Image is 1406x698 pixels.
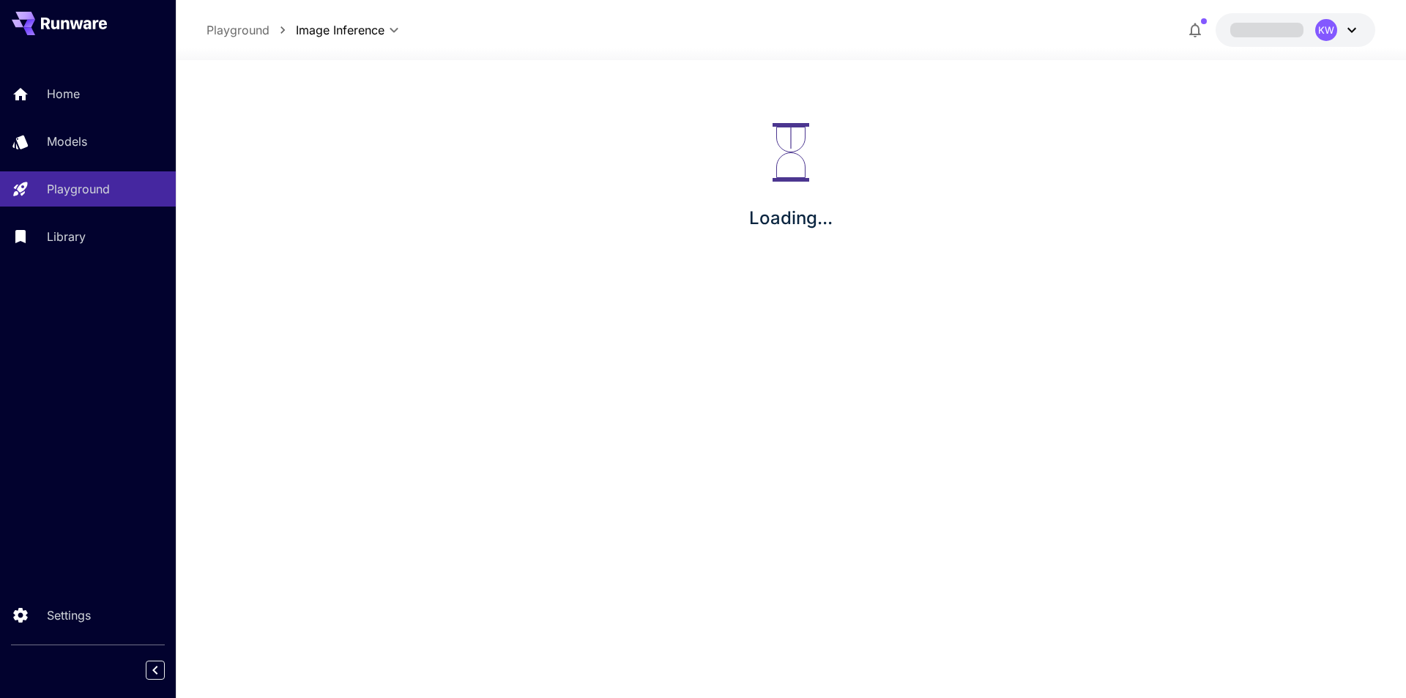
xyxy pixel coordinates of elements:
p: Playground [47,180,110,198]
button: Collapse sidebar [146,661,165,680]
nav: breadcrumb [207,21,296,39]
p: Settings [47,606,91,624]
a: Playground [207,21,269,39]
div: KW [1315,19,1337,41]
p: Models [47,133,87,150]
div: Collapse sidebar [157,657,176,683]
p: Home [47,85,80,103]
p: Library [47,228,86,245]
button: KW [1216,13,1375,47]
span: Image Inference [296,21,384,39]
p: Loading... [749,205,833,231]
